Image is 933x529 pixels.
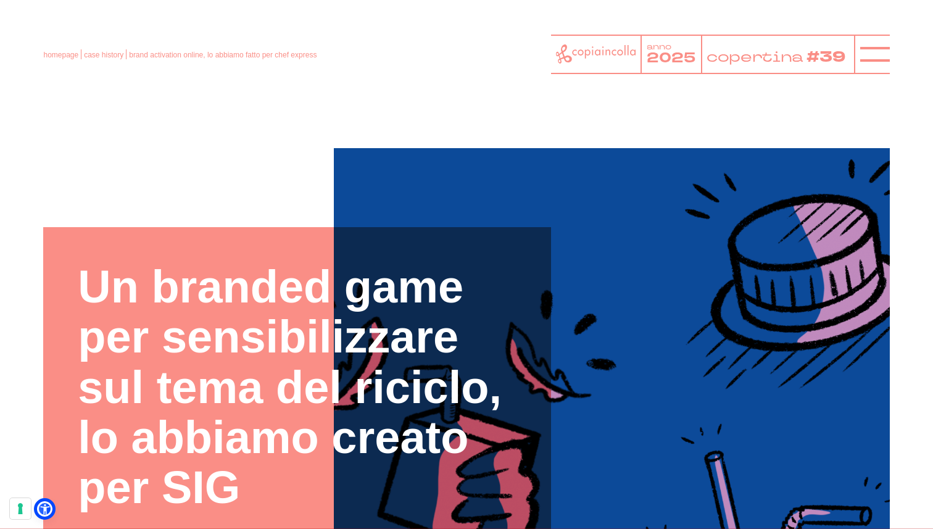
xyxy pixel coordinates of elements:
[37,501,52,517] a: Open Accessibility Menu
[647,42,671,52] tspan: anno
[43,51,78,59] a: homepage
[808,46,848,68] tspan: #39
[707,47,805,66] tspan: copertina
[129,51,317,59] span: brand activation online, lo abbiamo fatto per chef express
[10,498,31,519] button: Le tue preferenze relative al consenso per le tecnologie di tracciamento
[78,262,516,513] h1: Un branded game per sensibilizzare sul tema del riciclo, lo abbiamo creato per SIG
[84,51,123,59] a: case history
[647,49,695,67] tspan: 2025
